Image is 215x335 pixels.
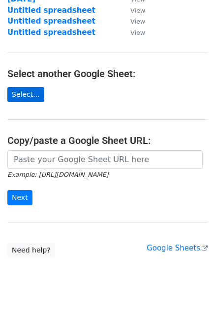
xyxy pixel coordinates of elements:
h4: Select another Google Sheet: [7,68,208,80]
a: Google Sheets [147,244,208,252]
a: Select... [7,87,44,102]
h4: Copy/paste a Google Sheet URL: [7,135,208,146]
small: View [130,7,145,14]
a: Untitled spreadsheet [7,6,95,15]
input: Paste your Google Sheet URL here [7,150,203,169]
a: Untitled spreadsheet [7,17,95,26]
a: View [121,28,145,37]
a: View [121,6,145,15]
iframe: Chat Widget [166,288,215,335]
input: Next [7,190,32,205]
small: Example: [URL][DOMAIN_NAME] [7,171,108,178]
small: View [130,29,145,36]
small: View [130,18,145,25]
a: View [121,17,145,26]
a: Untitled spreadsheet [7,28,95,37]
a: Need help? [7,243,55,258]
